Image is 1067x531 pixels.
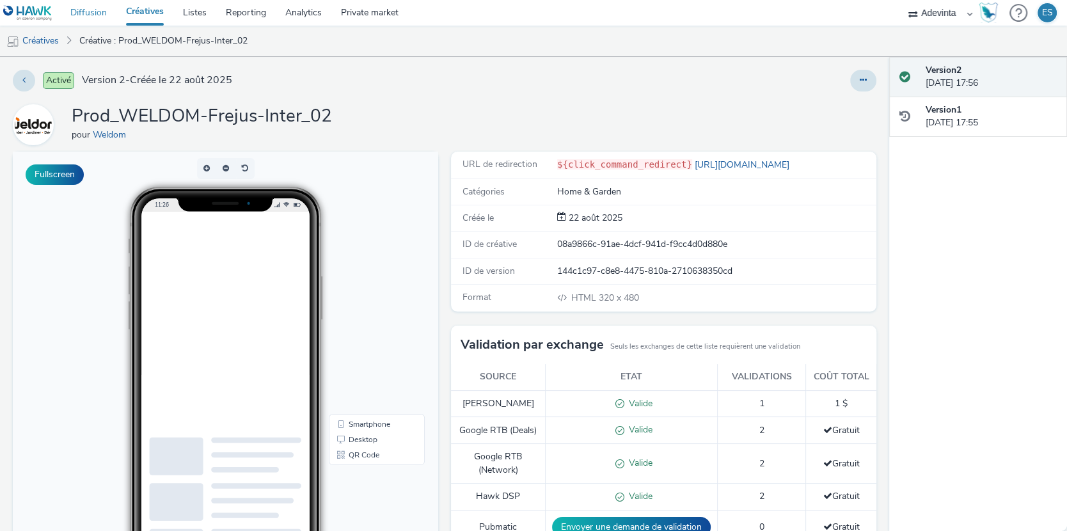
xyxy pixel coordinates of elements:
[6,35,19,48] img: mobile
[26,164,84,185] button: Fullscreen
[610,342,800,352] small: Seuls les exchanges de cette liste requièrent une validation
[451,484,546,511] td: Hawk DSP
[624,490,652,502] span: Valide
[759,490,764,502] span: 2
[566,212,622,225] div: Création 22 août 2025, 17:55
[624,457,652,469] span: Valide
[72,104,332,129] h1: Prod_WELDOM-Frejus-Inter_02
[336,284,365,292] span: Desktop
[462,265,515,277] span: ID de version
[82,73,232,88] span: Version 2 - Créée le 22 août 2025
[557,186,875,198] div: Home & Garden
[624,397,652,409] span: Valide
[462,186,505,198] span: Catégories
[336,299,367,307] span: QR Code
[926,104,961,116] strong: Version 1
[692,159,794,171] a: [URL][DOMAIN_NAME]
[462,212,494,224] span: Créée le
[462,238,517,250] span: ID de créative
[759,424,764,436] span: 2
[15,106,52,143] img: Weldom
[93,129,131,141] a: Weldom
[571,292,599,304] span: HTML
[759,397,764,409] span: 1
[13,118,59,131] a: Weldom
[806,364,876,390] th: Coût total
[718,364,806,390] th: Validations
[461,335,604,354] h3: Validation par exchange
[823,424,860,436] span: Gratuit
[835,397,848,409] span: 1 $
[462,158,537,170] span: URL de redirection
[979,3,1003,23] a: Hawk Academy
[546,364,718,390] th: Etat
[926,64,1057,90] div: [DATE] 17:56
[73,26,254,56] a: Créative : Prod_WELDOM-Frejus-Inter_02
[570,292,639,304] span: 320 x 480
[759,457,764,470] span: 2
[319,296,409,311] li: QR Code
[823,490,860,502] span: Gratuit
[336,269,377,276] span: Smartphone
[823,457,860,470] span: Gratuit
[319,280,409,296] li: Desktop
[624,424,652,436] span: Valide
[451,390,546,417] td: [PERSON_NAME]
[566,212,622,224] span: 22 août 2025
[43,72,74,89] span: Activé
[451,364,546,390] th: Source
[926,104,1057,130] div: [DATE] 17:55
[319,265,409,280] li: Smartphone
[979,3,998,23] img: Hawk Academy
[72,129,93,141] span: pour
[142,49,156,56] span: 11:26
[557,238,875,251] div: 08a9866c-91ae-4dcf-941d-f9cc4d0d880e
[462,291,491,303] span: Format
[3,5,52,21] img: undefined Logo
[451,417,546,444] td: Google RTB (Deals)
[926,64,961,76] strong: Version 2
[557,159,692,170] code: ${click_command_redirect}
[1042,3,1053,22] div: ES
[451,444,546,484] td: Google RTB (Network)
[557,265,875,278] div: 144c1c97-c8e8-4475-810a-2710638350cd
